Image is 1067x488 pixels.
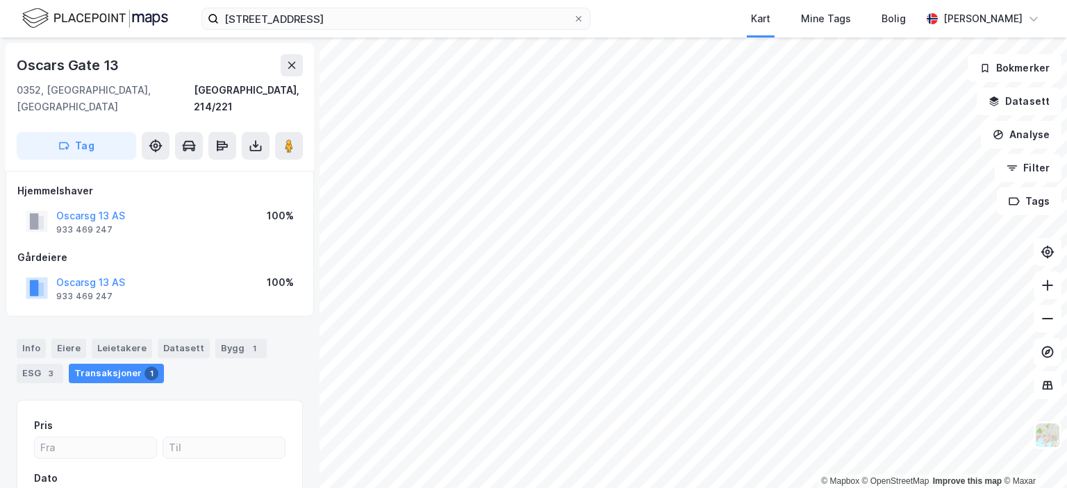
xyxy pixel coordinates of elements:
a: Improve this map [933,476,1002,486]
div: Dato [34,470,58,487]
div: 100% [267,208,294,224]
button: Filter [995,154,1061,182]
div: 933 469 247 [56,291,113,302]
div: 1 [247,342,261,355]
div: ESG [17,364,63,383]
a: Mapbox [821,476,859,486]
div: Oscars Gate 13 [17,54,122,76]
div: Info [17,339,46,358]
img: logo.f888ab2527a4732fd821a326f86c7f29.svg [22,6,168,31]
div: 1 [144,367,158,380]
a: OpenStreetMap [862,476,929,486]
div: [GEOGRAPHIC_DATA], 214/221 [194,82,303,115]
div: Gårdeiere [17,249,302,266]
button: Bokmerker [968,54,1061,82]
div: 100% [267,274,294,291]
div: Leietakere [92,339,152,358]
button: Tag [17,132,136,160]
input: Til [163,437,285,458]
button: Analyse [981,121,1061,149]
iframe: Chat Widget [998,421,1067,488]
div: Hjemmelshaver [17,183,302,199]
div: [PERSON_NAME] [943,10,1023,27]
button: Datasett [977,87,1061,115]
button: Tags [997,187,1061,215]
div: Transaksjoner [69,364,164,383]
div: Bolig [882,10,906,27]
div: Datasett [158,339,210,358]
div: Eiere [51,339,86,358]
input: Fra [35,437,156,458]
div: Mine Tags [801,10,851,27]
div: 0352, [GEOGRAPHIC_DATA], [GEOGRAPHIC_DATA] [17,82,194,115]
div: Pris [34,417,53,434]
input: Søk på adresse, matrikkel, gårdeiere, leietakere eller personer [219,8,573,29]
div: Bygg [215,339,267,358]
div: 933 469 247 [56,224,113,235]
div: 3 [44,367,58,380]
div: Kart [751,10,770,27]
